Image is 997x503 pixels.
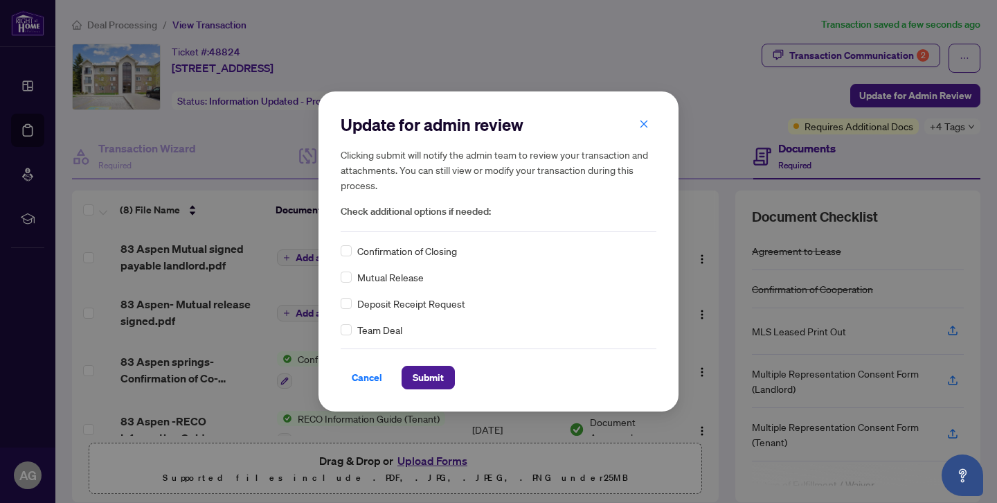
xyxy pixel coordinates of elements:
span: Deposit Receipt Request [357,296,465,311]
span: Mutual Release [357,270,424,285]
span: Team Deal [357,322,402,337]
span: close [639,119,649,129]
h2: Update for admin review [341,114,656,136]
button: Cancel [341,366,393,389]
h5: Clicking submit will notify the admin team to review your transaction and attachments. You can st... [341,147,656,193]
span: Submit [413,367,444,389]
span: Confirmation of Closing [357,243,457,258]
span: Cancel [352,367,382,389]
span: Check additional options if needed: [341,204,656,220]
button: Open asap [942,455,983,496]
button: Submit [402,366,455,389]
